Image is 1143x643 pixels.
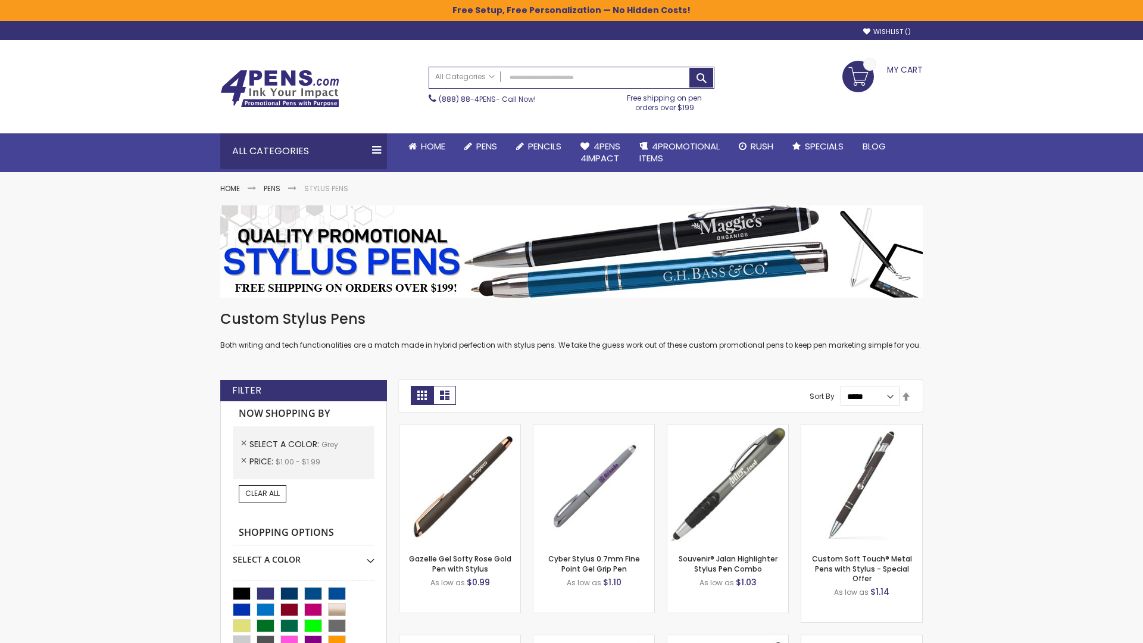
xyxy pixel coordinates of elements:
[276,457,320,467] span: $1.00 - $1.99
[233,520,374,546] strong: Shopping Options
[411,386,433,405] strong: Grid
[729,133,783,160] a: Rush
[239,485,286,502] a: Clear All
[399,424,520,545] img: Gazelle Gel Softy Rose Gold Pen with Stylus-Grey
[639,140,720,164] span: 4PROMOTIONAL ITEMS
[548,554,640,573] a: Cyber Stylus 0.7mm Fine Point Gel Grip Pen
[467,576,490,588] span: $0.99
[233,545,374,566] div: Select A Color
[430,578,465,588] span: As low as
[783,133,853,160] a: Specials
[233,401,374,426] strong: Now Shopping by
[399,424,520,434] a: Gazelle Gel Softy Rose Gold Pen with Stylus-Grey
[435,72,495,82] span: All Categories
[567,578,601,588] span: As low as
[863,27,911,36] a: Wishlist
[630,133,729,172] a: 4PROMOTIONALITEMS
[528,140,561,152] span: Pencils
[603,576,622,588] span: $1.10
[249,438,321,450] span: Select A Color
[220,183,240,193] a: Home
[679,554,777,573] a: Souvenir® Jalan Highlighter Stylus Pen Combo
[805,140,844,152] span: Specials
[421,140,445,152] span: Home
[249,455,276,467] span: Price
[870,586,889,598] span: $1.14
[220,310,923,351] div: Both writing and tech functionalities are a match made in hybrid perfection with stylus pens. We ...
[455,133,507,160] a: Pens
[801,424,922,545] img: Custom Soft Touch® Metal Pens with Stylus-Grey
[812,554,912,583] a: Custom Soft Touch® Metal Pens with Stylus - Special Offer
[321,439,338,450] span: Grey
[571,133,630,172] a: 4Pens4impact
[615,89,715,113] div: Free shipping on pen orders over $199
[801,424,922,434] a: Custom Soft Touch® Metal Pens with Stylus-Grey
[580,140,620,164] span: 4Pens 4impact
[476,140,497,152] span: Pens
[220,70,339,108] img: 4Pens Custom Pens and Promotional Products
[220,133,387,169] div: All Categories
[736,576,757,588] span: $1.03
[507,133,571,160] a: Pencils
[220,205,923,298] img: Stylus Pens
[667,424,788,434] a: Souvenir® Jalan Highlighter Stylus Pen Combo-Grey
[863,140,886,152] span: Blog
[810,391,835,401] label: Sort By
[533,424,654,545] img: Cyber Stylus 0.7mm Fine Point Gel Grip Pen-Grey
[439,94,536,104] span: - Call Now!
[533,424,654,434] a: Cyber Stylus 0.7mm Fine Point Gel Grip Pen-Grey
[439,94,496,104] a: (888) 88-4PENS
[834,587,869,597] span: As low as
[751,140,773,152] span: Rush
[264,183,280,193] a: Pens
[220,310,923,329] h1: Custom Stylus Pens
[429,67,501,87] a: All Categories
[853,133,895,160] a: Blog
[399,133,455,160] a: Home
[409,554,511,573] a: Gazelle Gel Softy Rose Gold Pen with Stylus
[699,578,734,588] span: As low as
[245,488,280,498] span: Clear All
[232,384,261,397] strong: Filter
[304,183,348,193] strong: Stylus Pens
[667,424,788,545] img: Souvenir® Jalan Highlighter Stylus Pen Combo-Grey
